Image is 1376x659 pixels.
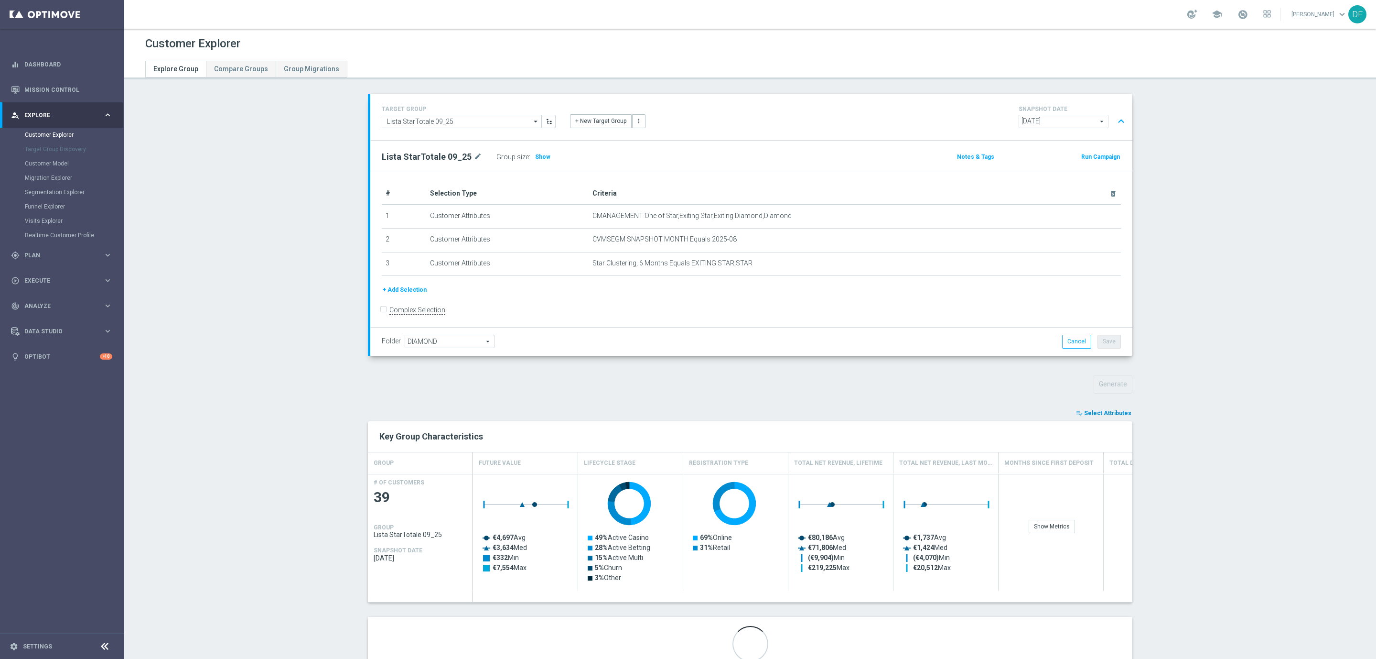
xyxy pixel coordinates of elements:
button: Cancel [1062,335,1091,348]
tspan: €80,186 [808,534,833,541]
div: Data Studio [11,327,103,336]
span: keyboard_arrow_down [1337,9,1347,20]
button: Save [1097,335,1121,348]
a: Mission Control [24,77,112,102]
button: equalizer Dashboard [11,61,113,68]
a: Customer Model [25,160,99,167]
text: Max [913,564,951,571]
i: playlist_add_check [1076,410,1083,417]
h4: Total Net Revenue, Lifetime [794,455,882,472]
div: +10 [100,353,112,360]
span: Star Clustering, 6 Months Equals EXITING STAR;STAR [592,259,752,267]
div: Plan [11,251,103,260]
span: Compare Groups [214,65,268,73]
h4: Lifecycle Stage [584,455,635,472]
i: lightbulb [11,352,20,361]
text: Other [595,574,621,582]
label: Folder [382,337,401,345]
span: school [1212,9,1222,20]
div: Dashboard [11,52,112,77]
span: Select Attributes [1084,410,1131,417]
td: Customer Attributes [426,205,589,229]
tspan: €332 [493,554,508,561]
div: Optibot [11,344,112,369]
div: Customer Explorer [25,128,123,142]
div: Realtime Customer Profile [25,228,123,242]
h2: Lista StarTotale 09_25 [382,151,472,163]
text: Min [913,554,950,562]
input: Select Existing or Create New [382,115,541,128]
h4: Months Since First Deposit [1004,455,1094,472]
tspan: 28% [595,544,608,551]
h4: GROUP [374,455,394,472]
td: 3 [382,252,426,276]
text: Min [808,554,845,562]
div: Analyze [11,302,103,310]
div: Funnel Explorer [25,199,123,214]
span: Explore Group [153,65,198,73]
text: Max [493,564,527,571]
div: Mission Control [11,86,113,94]
a: Dashboard [24,52,112,77]
button: gps_fixed Plan keyboard_arrow_right [11,252,113,259]
tspan: 5% [595,564,604,571]
text: Active Casino [595,534,649,541]
a: Customer Explorer [25,131,99,139]
h4: TARGET GROUP [382,106,556,112]
a: Visits Explorer [25,217,99,225]
a: [PERSON_NAME]keyboard_arrow_down [1290,7,1348,22]
button: track_changes Analyze keyboard_arrow_right [11,302,113,310]
div: DF [1348,5,1366,23]
text: Active Betting [595,544,650,551]
a: Optibot [24,344,100,369]
h4: Registration Type [689,455,748,472]
i: keyboard_arrow_right [103,110,112,120]
i: gps_fixed [11,251,20,260]
i: equalizer [11,60,20,69]
tspan: €4,697 [493,534,514,541]
h2: Key Group Characteristics [379,431,1121,442]
td: Customer Attributes [426,229,589,253]
div: play_circle_outline Execute keyboard_arrow_right [11,277,113,285]
text: Max [808,564,849,571]
span: 39 [374,488,467,507]
td: 1 [382,205,426,229]
span: 2025-09-28 [374,554,467,562]
i: delete_forever [1109,190,1117,198]
button: Generate [1094,375,1132,394]
text: Med [493,544,527,551]
i: arrow_drop_down [531,115,541,128]
button: person_search Explore keyboard_arrow_right [11,111,113,119]
h4: GROUP [374,524,394,531]
a: Segmentation Explorer [25,188,99,196]
i: keyboard_arrow_right [103,301,112,310]
text: Avg [913,534,946,541]
label: Complex Selection [389,306,445,315]
h4: SNAPSHOT DATE [374,547,422,554]
i: person_search [11,111,20,120]
span: Group Migrations [284,65,339,73]
h4: # OF CUSTOMERS [374,479,424,486]
button: more_vert [632,114,645,128]
h4: Future Value [479,455,521,472]
span: CVMSEGM SNAPSHOT MONTH Equals 2025-08 [592,235,737,243]
button: Run Campaign [1080,152,1121,162]
div: Press SPACE to select this row. [368,474,473,591]
text: Avg [808,534,845,541]
span: Execute [24,278,103,284]
button: Data Studio keyboard_arrow_right [11,328,113,335]
h1: Customer Explorer [145,37,240,51]
span: Show [535,154,550,160]
text: Retail [700,544,730,551]
td: Customer Attributes [426,252,589,276]
tspan: 49% [595,534,608,541]
th: Selection Type [426,183,589,205]
span: Data Studio [24,329,103,334]
button: Notes & Tags [956,152,995,162]
ul: Tabs [145,61,347,77]
button: + Add Selection [382,285,428,295]
a: Migration Explorer [25,174,99,182]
